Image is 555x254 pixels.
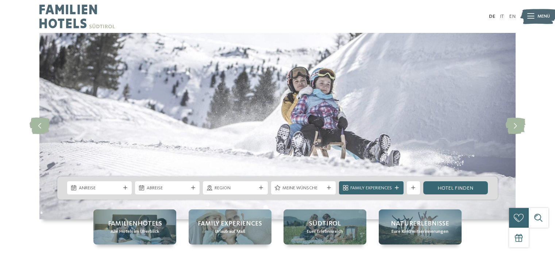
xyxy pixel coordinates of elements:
a: DE [489,14,495,19]
span: Naturerlebnisse [391,219,449,228]
a: Hotel finden [423,181,488,194]
span: Region [215,185,256,192]
a: EN [509,14,516,19]
span: Family Experiences [198,219,262,228]
span: Meine Wünsche [282,185,324,192]
img: Winterurlaub mit Kindern: ein abwechslungsreiches Vergnügen [39,33,516,219]
span: Anreise [79,185,120,192]
span: Urlaub auf Maß [215,228,245,235]
span: Menü [537,13,550,20]
span: Eure Kindheitserinnerungen [392,228,448,235]
a: Winterurlaub mit Kindern: ein abwechslungsreiches Vergnügen Südtirol Euer Erlebnisreich [284,209,366,244]
a: Winterurlaub mit Kindern: ein abwechslungsreiches Vergnügen Familienhotels Alle Hotels im Überblick [93,209,176,244]
a: Winterurlaub mit Kindern: ein abwechslungsreiches Vergnügen Family Experiences Urlaub auf Maß [189,209,271,244]
span: Alle Hotels im Überblick [111,228,159,235]
span: Familienhotels [108,219,162,228]
span: Family Experiences [350,185,392,192]
span: Südtirol [309,219,341,228]
span: Abreise [147,185,188,192]
a: IT [500,14,504,19]
a: Winterurlaub mit Kindern: ein abwechslungsreiches Vergnügen Naturerlebnisse Eure Kindheitserinner... [379,209,462,244]
span: Euer Erlebnisreich [307,228,343,235]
